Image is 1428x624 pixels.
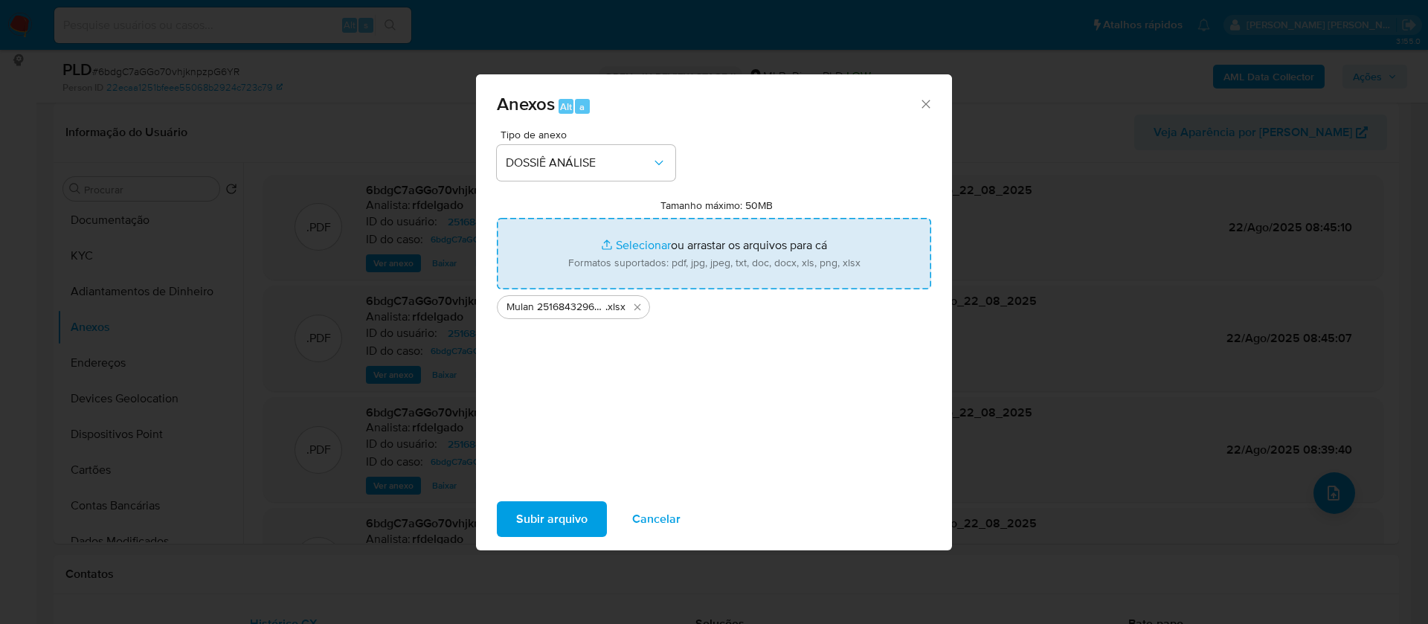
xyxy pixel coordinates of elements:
ul: Arquivos selecionados [497,289,931,319]
label: Tamanho máximo: 50MB [660,199,773,212]
button: Fechar [919,97,932,110]
button: DOSSIÊ ANÁLISE [497,145,675,181]
button: Cancelar [613,501,700,537]
span: Alt [560,100,572,114]
span: Subir arquivo [516,503,588,535]
span: Anexos [497,91,555,117]
span: DOSSIÊ ANÁLISE [506,155,652,170]
span: .xlsx [605,300,625,315]
button: Excluir Mulan 2516843296_2025_08_21_09_23_36.xlsx [628,298,646,316]
span: Mulan 2516843296_2025_08_21_09_23_36 [506,300,605,315]
span: Tipo de anexo [501,129,679,140]
span: Cancelar [632,503,681,535]
button: Subir arquivo [497,501,607,537]
span: a [579,100,585,114]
